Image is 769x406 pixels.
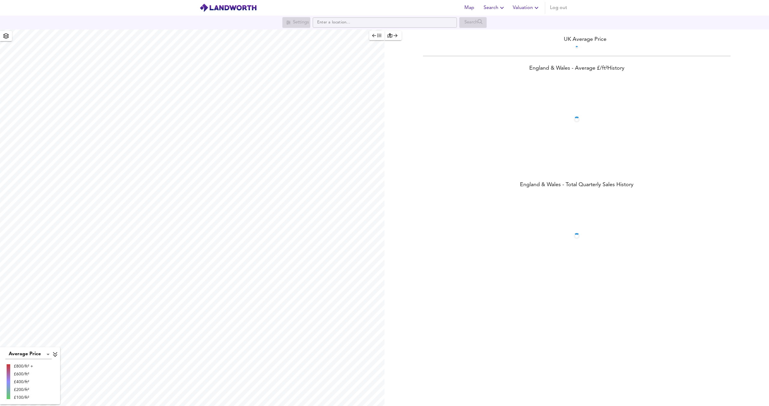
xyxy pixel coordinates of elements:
[5,350,52,359] div: Average Price
[14,379,33,385] div: £400/ft²
[384,35,769,44] div: UK Average Price
[384,181,769,189] div: England & Wales - Total Quarterly Sales History
[459,17,487,28] div: Search for a location first or explore the map
[550,4,567,12] span: Log out
[14,387,33,393] div: £200/ft²
[384,65,769,73] div: England & Wales - Average £/ ft² History
[14,371,33,377] div: £600/ft²
[462,4,476,12] span: Map
[481,2,508,14] button: Search
[513,4,540,12] span: Valuation
[510,2,543,14] button: Valuation
[282,17,310,28] div: Search for a location first or explore the map
[14,395,33,401] div: £100/ft²
[548,2,570,14] button: Log out
[14,363,33,369] div: £800/ft² +
[484,4,506,12] span: Search
[313,17,457,28] input: Enter a location...
[199,3,257,12] img: logo
[460,2,479,14] button: Map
